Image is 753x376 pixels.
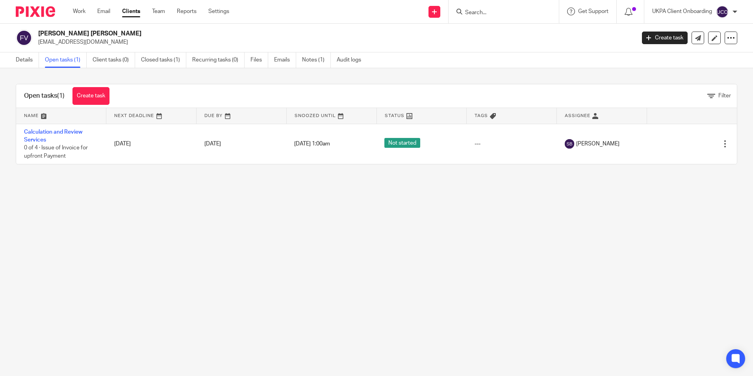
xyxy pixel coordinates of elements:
[16,6,55,17] img: Pixie
[652,7,712,15] p: UKPA Client Onboarding
[642,32,688,44] a: Create task
[192,52,245,68] a: Recurring tasks (0)
[24,129,82,143] a: Calculation and Review Services
[93,52,135,68] a: Client tasks (0)
[177,7,197,15] a: Reports
[141,52,186,68] a: Closed tasks (1)
[716,6,729,18] img: svg%3E
[45,52,87,68] a: Open tasks (1)
[106,124,197,164] td: [DATE]
[24,92,65,100] h1: Open tasks
[295,114,336,118] span: Snoozed Until
[576,140,619,148] span: [PERSON_NAME]
[385,114,404,118] span: Status
[302,52,331,68] a: Notes (1)
[464,9,535,17] input: Search
[152,7,165,15] a: Team
[337,52,367,68] a: Audit logs
[38,30,512,38] h2: [PERSON_NAME] [PERSON_NAME]
[384,138,420,148] span: Not started
[72,87,109,105] a: Create task
[204,141,221,147] span: [DATE]
[24,145,88,159] span: 0 of 4 · Issue of Invoice for upfront Payment
[250,52,268,68] a: Files
[208,7,229,15] a: Settings
[57,93,65,99] span: (1)
[16,52,39,68] a: Details
[578,9,608,14] span: Get Support
[38,38,630,46] p: [EMAIL_ADDRESS][DOMAIN_NAME]
[475,114,488,118] span: Tags
[73,7,85,15] a: Work
[274,52,296,68] a: Emails
[16,30,32,46] img: svg%3E
[565,139,574,149] img: svg%3E
[475,140,549,148] div: ---
[122,7,140,15] a: Clients
[97,7,110,15] a: Email
[294,141,330,147] span: [DATE] 1:00am
[718,93,731,99] span: Filter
